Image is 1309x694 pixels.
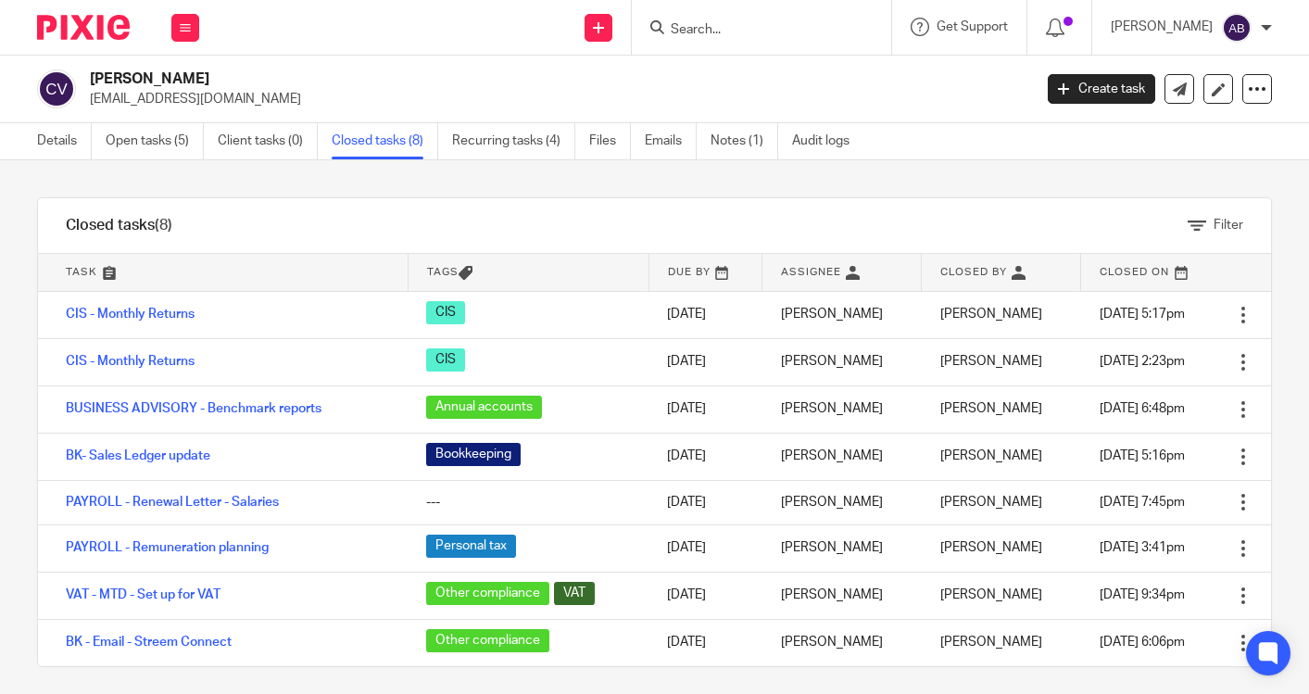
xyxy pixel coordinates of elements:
a: Files [589,123,631,159]
td: [DATE] [648,480,762,524]
span: [PERSON_NAME] [940,355,1042,368]
p: [EMAIL_ADDRESS][DOMAIN_NAME] [90,90,1020,108]
td: [PERSON_NAME] [762,572,922,619]
td: [DATE] [648,524,762,572]
a: BK- Sales Ledger update [66,449,210,462]
input: Search [669,22,836,39]
td: [DATE] [648,338,762,385]
th: Tags [408,254,648,291]
td: [PERSON_NAME] [762,619,922,666]
a: VAT - MTD - Set up for VAT [66,588,220,601]
a: Emails [645,123,697,159]
td: [PERSON_NAME] [762,524,922,572]
span: [DATE] 3:41pm [1100,541,1185,554]
a: PAYROLL - Renewal Letter - Salaries [66,496,279,509]
img: svg%3E [37,69,76,108]
img: svg%3E [1222,13,1252,43]
td: [DATE] [648,572,762,619]
span: [PERSON_NAME] [940,308,1042,321]
a: PAYROLL - Remuneration planning [66,541,269,554]
div: --- [426,493,630,511]
a: CIS - Monthly Returns [66,355,195,368]
span: Other compliance [426,582,549,605]
td: [PERSON_NAME] [762,480,922,524]
p: [PERSON_NAME] [1111,18,1213,36]
a: CIS - Monthly Returns [66,308,195,321]
a: Open tasks (5) [106,123,204,159]
span: [DATE] 5:16pm [1100,449,1185,462]
td: [PERSON_NAME] [762,385,922,433]
h1: Closed tasks [66,216,172,235]
td: [DATE] [648,619,762,666]
a: Details [37,123,92,159]
span: CIS [426,348,465,372]
span: [DATE] 6:48pm [1100,402,1185,415]
a: Closed tasks (8) [332,123,438,159]
span: [DATE] 9:34pm [1100,588,1185,601]
a: BUSINESS ADVISORY - Benchmark reports [66,402,321,415]
a: Audit logs [792,123,863,159]
span: Bookkeeping [426,443,521,466]
span: [DATE] 7:45pm [1100,496,1185,509]
a: BK - Email - Streem Connect [66,636,232,649]
span: [PERSON_NAME] [940,496,1042,509]
td: [DATE] [648,385,762,433]
span: VAT [554,582,595,605]
span: [PERSON_NAME] [940,449,1042,462]
span: [PERSON_NAME] [940,588,1042,601]
a: Recurring tasks (4) [452,123,575,159]
span: [DATE] 2:23pm [1100,355,1185,368]
span: Other compliance [426,629,549,652]
span: [PERSON_NAME] [940,541,1042,554]
a: Client tasks (0) [218,123,318,159]
td: [DATE] [648,291,762,338]
span: Filter [1214,219,1243,232]
td: [PERSON_NAME] [762,433,922,480]
span: (8) [155,218,172,233]
td: [PERSON_NAME] [762,291,922,338]
span: Annual accounts [426,396,542,419]
span: Personal tax [426,535,516,558]
span: Get Support [937,20,1008,33]
span: [PERSON_NAME] [940,636,1042,649]
td: [PERSON_NAME] [762,338,922,385]
span: [DATE] 5:17pm [1100,308,1185,321]
img: Pixie [37,15,130,40]
a: Create task [1048,74,1155,104]
span: CIS [426,301,465,324]
h2: [PERSON_NAME] [90,69,834,89]
span: [DATE] 6:06pm [1100,636,1185,649]
span: [PERSON_NAME] [940,402,1042,415]
td: [DATE] [648,433,762,480]
a: Notes (1) [711,123,778,159]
